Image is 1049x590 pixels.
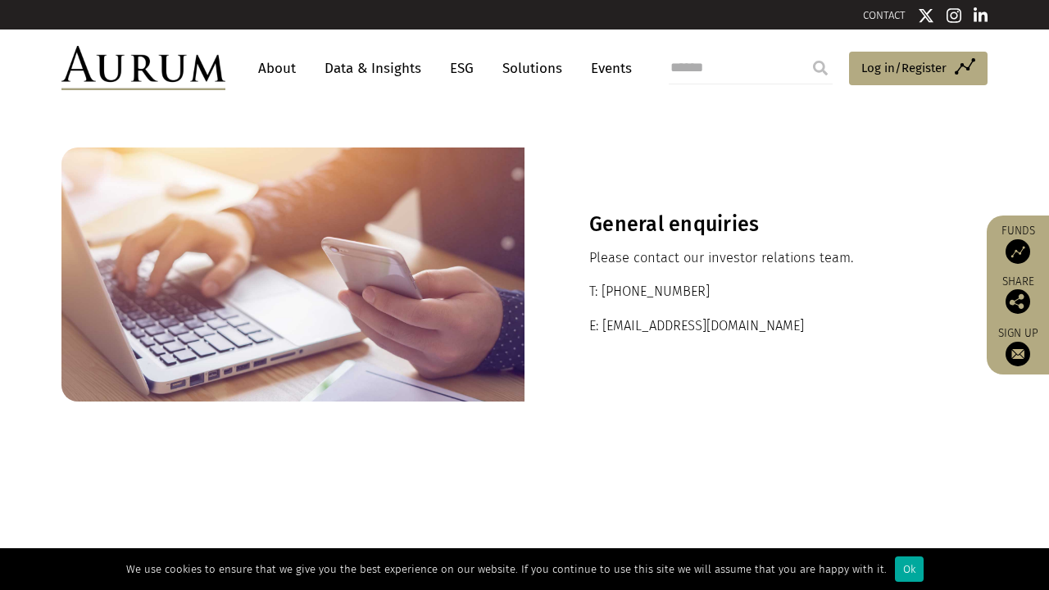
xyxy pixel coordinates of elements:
[589,212,923,237] h3: General enquiries
[494,53,570,84] a: Solutions
[61,46,225,90] img: Aurum
[583,53,632,84] a: Events
[895,556,924,582] div: Ok
[1006,289,1030,314] img: Share this post
[995,276,1041,314] div: Share
[849,52,988,86] a: Log in/Register
[918,7,934,24] img: Twitter icon
[995,326,1041,366] a: Sign up
[442,53,482,84] a: ESG
[974,7,988,24] img: Linkedin icon
[1006,342,1030,366] img: Sign up to our newsletter
[947,7,961,24] img: Instagram icon
[589,247,923,269] p: Please contact our investor relations team.
[589,281,923,302] p: T: [PHONE_NUMBER]
[804,52,837,84] input: Submit
[316,53,429,84] a: Data & Insights
[250,53,304,84] a: About
[589,315,923,337] p: E: [EMAIL_ADDRESS][DOMAIN_NAME]
[861,58,947,78] span: Log in/Register
[863,9,906,21] a: CONTACT
[995,224,1041,264] a: Funds
[1006,239,1030,264] img: Access Funds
